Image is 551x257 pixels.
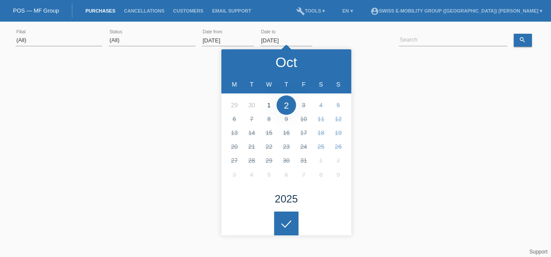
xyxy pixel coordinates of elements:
a: EN ▾ [338,8,357,13]
a: Support [529,249,548,255]
div: 2025 [275,194,298,204]
a: Purchases [81,8,120,13]
div: Oct [275,55,297,69]
a: Customers [169,8,208,13]
i: build [296,7,305,16]
a: Email Support [208,8,256,13]
i: search [519,36,526,43]
a: buildTools ▾ [292,8,330,13]
a: Cancellations [120,8,169,13]
a: POS — MF Group [13,7,59,14]
a: search [514,34,532,47]
i: account_circle [370,7,379,16]
a: account_circleSwiss E-Mobility Group ([GEOGRAPHIC_DATA]) [PERSON_NAME] ▾ [366,8,547,13]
